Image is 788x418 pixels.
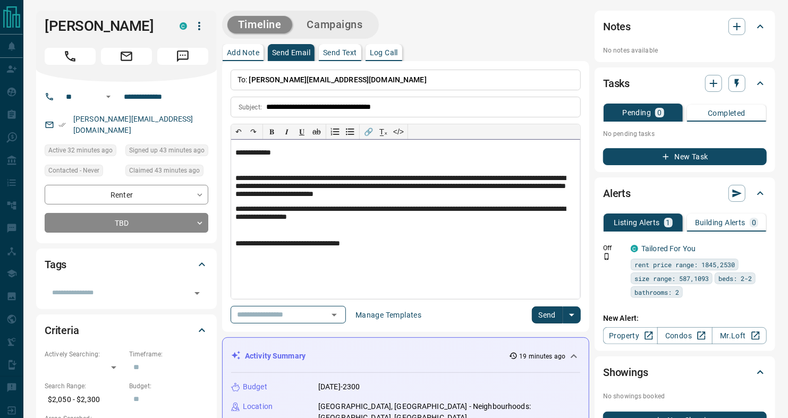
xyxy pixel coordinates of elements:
[532,306,581,323] div: split button
[634,287,679,297] span: bathrooms: 2
[45,256,66,273] h2: Tags
[657,327,712,344] a: Condos
[641,244,696,253] a: Tailored For You
[634,273,709,284] span: size range: 587,1093
[48,165,99,176] span: Contacted - Never
[631,245,638,252] div: condos.ca
[603,253,611,260] svg: Push Notification Only
[272,49,310,56] p: Send Email
[48,145,113,156] span: Active 32 minutes ago
[309,124,324,139] button: ab
[603,181,767,206] div: Alerts
[265,124,279,139] button: 𝐁
[243,381,267,393] p: Budget
[708,109,745,117] p: Completed
[45,144,120,159] div: Tue Aug 12 2025
[520,352,566,361] p: 19 minutes ago
[603,313,767,324] p: New Alert:
[603,126,767,142] p: No pending tasks
[227,49,259,56] p: Add Note
[603,14,767,39] div: Notes
[129,165,200,176] span: Claimed 43 minutes ago
[327,308,342,322] button: Open
[180,22,187,30] div: condos.ca
[45,213,208,233] div: TBD
[231,346,580,366] div: Activity Summary19 minutes ago
[603,185,631,202] h2: Alerts
[603,364,648,381] h2: Showings
[603,71,767,96] div: Tasks
[129,145,205,156] span: Signed up 43 minutes ago
[129,381,208,391] p: Budget:
[318,381,360,393] p: [DATE]-2300
[328,124,343,139] button: Numbered list
[45,391,124,408] p: $2,050 - $2,300
[246,124,261,139] button: ↷
[231,70,581,90] p: To:
[323,49,357,56] p: Send Text
[603,327,658,344] a: Property
[296,16,374,33] button: Campaigns
[603,243,624,253] p: Off
[245,351,306,362] p: Activity Summary
[157,48,208,65] span: Message
[361,124,376,139] button: 🔗
[102,90,115,103] button: Open
[279,124,294,139] button: 𝑰
[294,124,309,139] button: 𝐔
[45,381,124,391] p: Search Range:
[532,306,563,323] button: Send
[125,144,208,159] div: Tue Aug 12 2025
[657,109,662,116] p: 0
[227,16,292,33] button: Timeline
[190,286,205,301] button: Open
[718,273,752,284] span: beds: 2-2
[58,121,66,129] svg: Email Verified
[249,75,427,84] span: [PERSON_NAME][EMAIL_ADDRESS][DOMAIN_NAME]
[45,322,79,339] h2: Criteria
[666,219,671,226] p: 1
[239,103,262,112] p: Subject:
[376,124,391,139] button: T̲ₓ
[125,165,208,180] div: Tue Aug 12 2025
[603,360,767,385] div: Showings
[129,349,208,359] p: Timeframe:
[623,109,651,116] p: Pending
[603,18,631,35] h2: Notes
[614,219,660,226] p: Listing Alerts
[603,391,767,401] p: No showings booked
[370,49,398,56] p: Log Call
[231,124,246,139] button: ↶
[712,327,767,344] a: Mr.Loft
[603,75,630,92] h2: Tasks
[391,124,406,139] button: </>
[299,127,304,136] span: 𝐔
[603,148,767,165] button: New Task
[45,18,164,35] h1: [PERSON_NAME]
[349,306,428,323] button: Manage Templates
[752,219,756,226] p: 0
[243,401,273,412] p: Location
[603,46,767,55] p: No notes available
[45,185,208,204] div: Renter
[73,115,193,134] a: [PERSON_NAME][EMAIL_ADDRESS][DOMAIN_NAME]
[45,48,96,65] span: Call
[45,349,124,359] p: Actively Searching:
[343,124,358,139] button: Bullet list
[312,127,321,136] s: ab
[695,219,745,226] p: Building Alerts
[45,252,208,277] div: Tags
[45,318,208,343] div: Criteria
[634,259,735,270] span: rent price range: 1845,2530
[101,48,152,65] span: Email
